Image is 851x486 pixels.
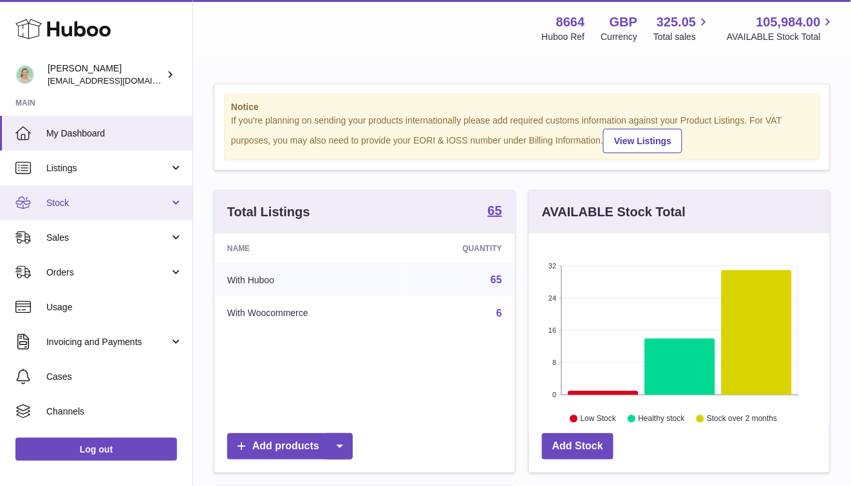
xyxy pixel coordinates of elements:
[46,406,183,418] span: Channels
[214,297,401,330] td: With Woocommerce
[556,14,585,31] strong: 8664
[496,308,502,319] a: 6
[46,127,183,140] span: My Dashboard
[610,14,637,31] strong: GBP
[639,414,686,423] text: Healthy stock
[603,129,682,153] a: View Listings
[48,75,189,86] span: [EMAIL_ADDRESS][DOMAIN_NAME]
[581,414,617,423] text: Low Stock
[727,14,836,43] a: 105,984.00 AVAILABLE Stock Total
[46,336,169,348] span: Invoicing and Payments
[214,234,401,263] th: Name
[46,266,169,279] span: Orders
[552,391,556,398] text: 0
[231,101,813,113] strong: Notice
[401,234,515,263] th: Quantity
[491,274,502,285] a: 65
[542,31,585,43] div: Huboo Ref
[488,204,502,220] a: 65
[653,31,711,43] span: Total sales
[542,203,686,221] h3: AVAILABLE Stock Total
[548,294,556,302] text: 24
[548,262,556,270] text: 32
[46,371,183,383] span: Cases
[46,162,169,174] span: Listings
[552,359,556,366] text: 8
[756,14,821,31] span: 105,984.00
[15,65,35,84] img: hello@thefacialcuppingexpert.com
[15,438,177,461] a: Log out
[488,204,502,217] strong: 65
[542,433,613,460] a: Add Stock
[653,14,711,43] a: 325.05 Total sales
[707,414,777,423] text: Stock over 2 months
[214,263,401,297] td: With Huboo
[548,326,556,334] text: 16
[227,433,353,460] a: Add products
[46,232,169,244] span: Sales
[227,203,310,221] h3: Total Listings
[48,62,164,87] div: [PERSON_NAME]
[46,301,183,313] span: Usage
[727,31,836,43] span: AVAILABLE Stock Total
[231,115,813,153] div: If you're planning on sending your products internationally please add required customs informati...
[657,14,696,31] span: 325.05
[601,31,638,43] div: Currency
[46,197,169,209] span: Stock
